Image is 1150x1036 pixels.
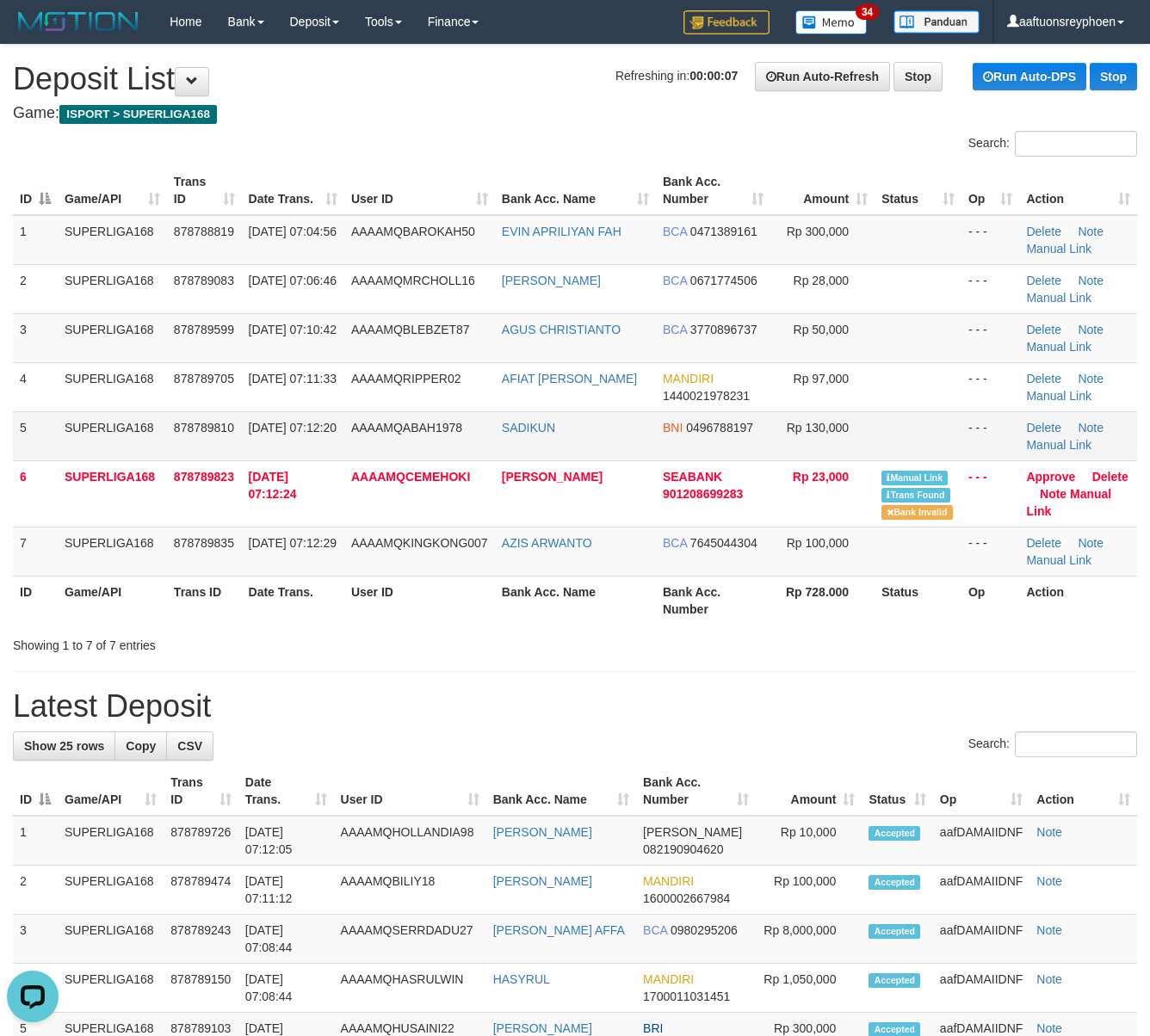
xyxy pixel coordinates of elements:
[493,874,592,888] a: [PERSON_NAME]
[58,264,167,313] td: SUPERLIGA168
[1026,340,1091,354] a: Manual Link
[238,866,334,915] td: [DATE] 07:11:12
[1078,274,1104,287] a: Note
[663,274,687,287] span: BCA
[164,767,238,816] th: Trans ID: activate to sort column ascending
[1026,536,1060,550] a: Delete
[502,274,601,287] a: [PERSON_NAME]
[249,470,297,501] span: [DATE] 07:12:24
[334,964,486,1013] td: AAAAMQHASRULWIN
[13,460,58,527] td: 6
[13,362,58,411] td: 4
[1078,421,1104,435] a: Note
[794,323,850,336] span: Rp 50,000
[13,689,1137,724] h1: Latest Deposit
[344,166,495,215] th: User ID: activate to sort column ascending
[249,274,337,287] span: [DATE] 07:06:46
[1026,225,1060,238] a: Delete
[795,10,868,34] img: Button%20Memo.svg
[238,767,334,816] th: Date Trans.: activate to sort column ascending
[756,866,862,915] td: Rp 100,000
[13,215,58,265] td: 1
[756,816,862,866] td: Rp 10,000
[58,411,167,460] td: SUPERLIGA168
[13,576,58,625] th: ID
[174,372,234,385] span: 878789705
[615,69,738,83] span: Refreshing in:
[636,767,756,816] th: Bank Acc. Number: activate to sort column ascending
[756,767,862,816] th: Amount: activate to sort column ascending
[164,964,238,1013] td: 878789150
[671,923,738,937] span: Copy 0980295206 to clipboard
[689,69,738,83] strong: 00:00:07
[961,460,1020,527] td: - - -
[643,825,742,839] span: [PERSON_NAME]
[502,225,621,238] a: EVIN APRILIYAN FAH
[13,313,58,362] td: 3
[961,215,1020,265] td: - - -
[933,816,1029,866] td: aafDAMAIIDNF
[968,131,1137,157] label: Search:
[58,460,167,527] td: SUPERLIGA168
[690,536,757,550] span: Copy 7645044304 to clipboard
[690,323,757,336] span: Copy 3770896737 to clipboard
[968,731,1137,757] label: Search:
[174,274,234,287] span: 878789083
[1015,131,1137,157] input: Search:
[643,972,694,986] span: MANDIRI
[663,225,687,238] span: BCA
[1036,1021,1062,1035] a: Note
[58,166,167,215] th: Game/API: activate to sort column ascending
[893,10,980,34] img: panduan.png
[1078,323,1104,336] a: Note
[893,62,943,91] a: Stop
[770,576,875,625] th: Rp 728.000
[502,536,592,550] a: AZIS ARWANTO
[1019,166,1137,215] th: Action: activate to sort column ascending
[933,767,1029,816] th: Op: activate to sort column ascending
[794,372,850,385] span: Rp 97,000
[755,62,890,91] a: Run Auto-Refresh
[961,362,1020,411] td: - - -
[334,816,486,866] td: AAAAMQHOLLANDIA98
[502,323,621,336] a: AGUS CHRISTIANTO
[58,576,167,625] th: Game/API
[686,421,753,435] span: Copy 0496788197 to clipboard
[1019,576,1137,625] th: Action
[334,767,486,816] th: User ID: activate to sort column ascending
[933,866,1029,915] td: aafDAMAIIDNF
[643,923,667,937] span: BCA
[961,166,1020,215] th: Op: activate to sort column ascending
[1026,438,1091,452] a: Manual Link
[58,527,167,576] td: SUPERLIGA168
[495,576,656,625] th: Bank Acc. Name
[856,4,879,20] span: 34
[351,323,470,336] span: AAAAMQBLEBZET87
[13,630,467,654] div: Showing 1 to 7 of 7 entries
[174,225,234,238] span: 878788819
[24,739,104,753] span: Show 25 rows
[502,470,603,484] a: [PERSON_NAME]
[1078,372,1104,385] a: Note
[249,421,337,435] span: [DATE] 07:12:20
[1029,767,1137,816] th: Action: activate to sort column ascending
[1026,470,1075,484] a: Approve
[1026,323,1060,336] a: Delete
[961,527,1020,576] td: - - -
[7,7,59,59] button: Open LiveChat chat widget
[58,767,164,816] th: Game/API: activate to sort column ascending
[238,964,334,1013] td: [DATE] 07:08:44
[58,915,164,964] td: SUPERLIGA168
[793,470,849,484] span: Rp 23,000
[174,536,234,550] span: 878789835
[690,225,757,238] span: Copy 0471389161 to clipboard
[663,323,687,336] span: BCA
[167,166,242,215] th: Trans ID: activate to sort column ascending
[643,891,730,905] span: Copy 1600002667984 to clipboard
[486,767,636,816] th: Bank Acc. Name: activate to sort column ascending
[164,915,238,964] td: 878789243
[881,488,950,503] span: Similar transaction found
[249,323,337,336] span: [DATE] 07:10:42
[1026,389,1091,403] a: Manual Link
[756,964,862,1013] td: Rp 1,050,000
